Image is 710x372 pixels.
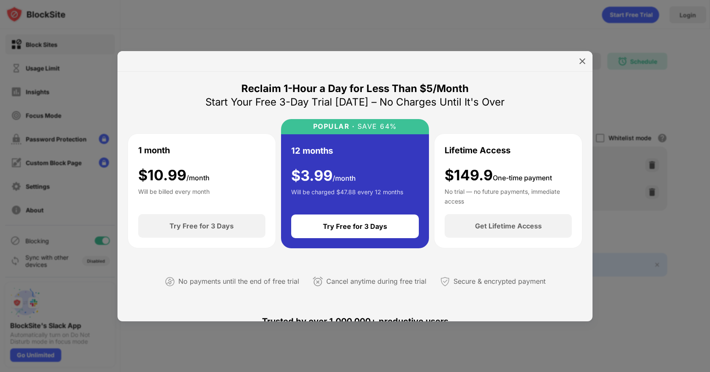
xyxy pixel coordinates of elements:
div: No trial — no future payments, immediate access [445,187,572,204]
div: 12 months [291,144,333,157]
span: /month [333,174,356,182]
div: 1 month [138,144,170,157]
div: Trusted by over 1,000,000+ productive users [128,301,582,342]
div: $ 3.99 [291,167,356,185]
div: $ 10.99 [138,167,210,184]
div: Secure & encrypted payment [453,275,546,288]
div: No payments until the end of free trial [178,275,299,288]
div: Lifetime Access [445,144,511,157]
div: Will be billed every month [138,187,210,204]
div: POPULAR · [313,122,355,130]
div: Try Free for 3 Days [323,222,387,231]
span: One-time payment [493,174,552,182]
div: Will be charged $47.88 every 12 months [291,187,403,204]
img: secured-payment [440,277,450,287]
div: Cancel anytime during free trial [326,275,426,288]
img: cancel-anytime [313,277,323,287]
div: $149.9 [445,167,552,184]
div: Try Free for 3 Days [169,222,234,230]
div: Reclaim 1-Hour a Day for Less Than $5/Month [241,82,469,95]
div: Get Lifetime Access [475,222,542,230]
img: not-paying [165,277,175,287]
div: SAVE 64% [355,122,397,130]
span: /month [186,174,210,182]
div: Start Your Free 3-Day Trial [DATE] – No Charges Until It's Over [205,95,505,109]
